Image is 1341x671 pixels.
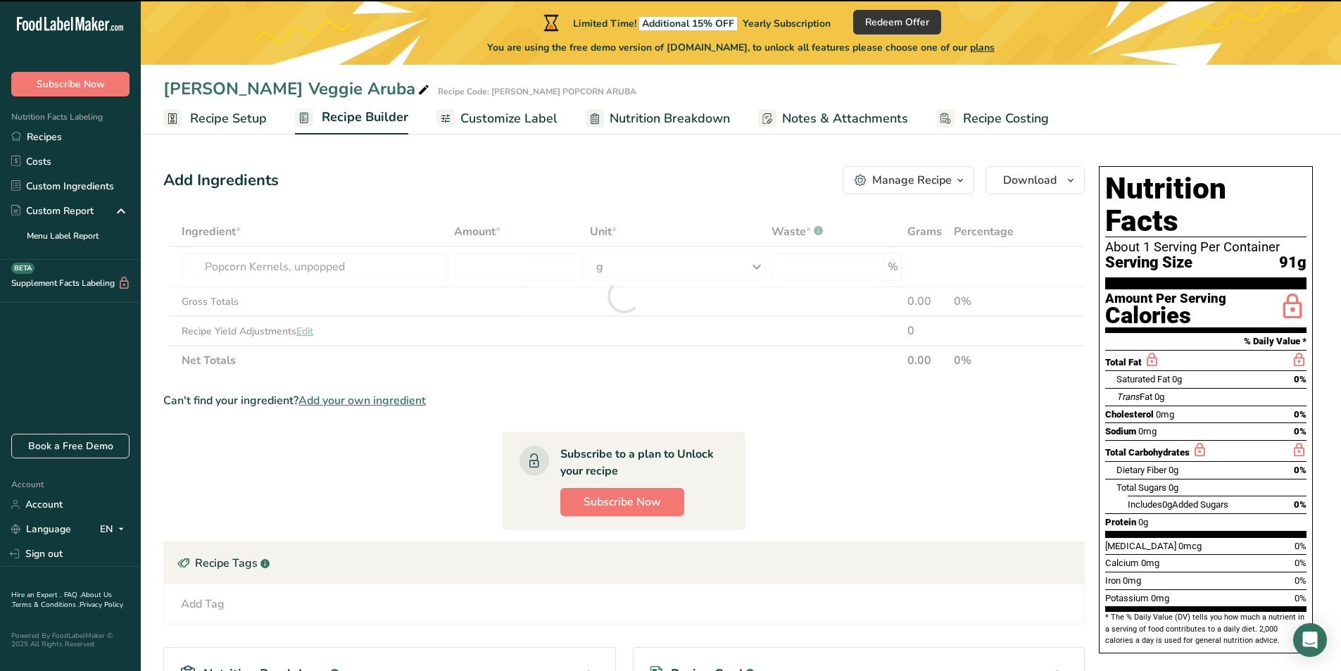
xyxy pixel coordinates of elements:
[1105,292,1226,306] div: Amount Per Serving
[12,600,80,610] a: Terms & Conditions .
[1295,541,1307,551] span: 0%
[11,72,130,96] button: Subscribe Now
[853,10,941,35] button: Redeem Offer
[11,590,61,600] a: Hire an Expert .
[295,101,408,135] a: Recipe Builder
[164,542,1084,584] div: Recipe Tags
[586,103,730,134] a: Nutrition Breakdown
[64,590,81,600] a: FAQ .
[1295,593,1307,603] span: 0%
[963,109,1049,128] span: Recipe Costing
[322,108,408,127] span: Recipe Builder
[986,166,1085,194] button: Download
[843,166,974,194] button: Manage Recipe
[1105,612,1307,646] section: * The % Daily Value (DV) tells you how much a nutrient in a serving of food contributes to a dail...
[1105,254,1192,272] span: Serving Size
[1116,374,1170,384] span: Saturated Fat
[11,203,94,218] div: Custom Report
[1172,374,1182,384] span: 0g
[1105,575,1121,586] span: Iron
[163,103,267,134] a: Recipe Setup
[1169,465,1178,475] span: 0g
[460,109,558,128] span: Customize Label
[560,488,684,516] button: Subscribe Now
[1123,575,1141,586] span: 0mg
[560,446,717,479] div: Subscribe to a plan to Unlock your recipe
[11,590,112,610] a: About Us .
[1178,541,1202,551] span: 0mcg
[1105,240,1307,254] div: About 1 Serving Per Container
[936,103,1049,134] a: Recipe Costing
[1105,593,1149,603] span: Potassium
[1116,482,1166,493] span: Total Sugars
[758,103,908,134] a: Notes & Attachments
[1295,575,1307,586] span: 0%
[163,169,279,192] div: Add Ingredients
[1116,391,1152,402] span: Fat
[11,517,71,541] a: Language
[1294,426,1307,437] span: 0%
[1105,173,1307,237] h1: Nutrition Facts
[1116,465,1166,475] span: Dietary Fiber
[1294,374,1307,384] span: 0%
[610,109,730,128] span: Nutrition Breakdown
[743,17,831,30] span: Yearly Subscription
[541,14,831,31] div: Limited Time!
[970,41,995,54] span: plans
[1105,426,1136,437] span: Sodium
[37,77,105,92] span: Subscribe Now
[1105,357,1142,368] span: Total Fat
[1105,447,1190,458] span: Total Carbohydrates
[1279,254,1307,272] span: 91g
[584,494,661,510] span: Subscribe Now
[1105,541,1176,551] span: [MEDICAL_DATA]
[1293,623,1327,657] div: Open Intercom Messenger
[1105,306,1226,326] div: Calories
[1116,391,1140,402] i: Trans
[1294,499,1307,510] span: 0%
[438,85,636,98] div: Recipe Code: [PERSON_NAME] POPCORN ARUBA
[1128,499,1228,510] span: Includes Added Sugars
[1154,391,1164,402] span: 0g
[190,109,267,128] span: Recipe Setup
[163,392,1085,409] div: Can't find your ingredient?
[487,40,995,55] span: You are using the free demo version of [DOMAIN_NAME], to unlock all features please choose one of...
[865,15,929,30] span: Redeem Offer
[1105,517,1136,527] span: Protein
[1151,593,1169,603] span: 0mg
[639,17,737,30] span: Additional 15% OFF
[298,392,426,409] span: Add your own ingredient
[1162,499,1172,510] span: 0g
[11,434,130,458] a: Book a Free Demo
[436,103,558,134] a: Customize Label
[1138,517,1148,527] span: 0g
[1295,558,1307,568] span: 0%
[11,632,130,648] div: Powered By FoodLabelMaker © 2025 All Rights Reserved
[1141,558,1159,568] span: 0mg
[163,76,432,101] div: [PERSON_NAME] Veggie Aruba
[11,263,34,274] div: BETA
[1003,172,1057,189] span: Download
[100,521,130,538] div: EN
[1138,426,1157,437] span: 0mg
[782,109,908,128] span: Notes & Attachments
[872,172,952,189] div: Manage Recipe
[1169,482,1178,493] span: 0g
[80,600,123,610] a: Privacy Policy
[1105,558,1139,568] span: Calcium
[181,596,225,613] div: Add Tag
[1294,465,1307,475] span: 0%
[1294,409,1307,420] span: 0%
[1105,409,1154,420] span: Cholesterol
[1156,409,1174,420] span: 0mg
[1105,333,1307,350] section: % Daily Value *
